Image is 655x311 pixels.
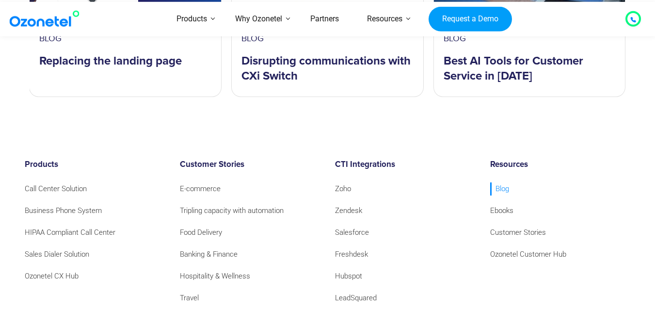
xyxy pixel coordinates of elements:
a: Travel [180,292,199,305]
a: Banking & Finance [180,248,238,261]
a: Hospitality & Wellness [180,270,250,283]
a: Best AI Tools for Customer Service in [DATE] [444,44,616,84]
a: Resources [353,2,416,36]
div: blog [444,33,616,44]
a: Tripling capacity with automation [180,204,284,217]
h6: Customer Stories [180,160,320,170]
div: blog [39,33,211,44]
a: LeadSquared [335,292,377,305]
a: Call Center Solution [25,182,87,196]
a: E-commerce [180,182,221,196]
a: Business Phone System [25,204,102,217]
a: Zoho [335,182,351,196]
div: blog [241,33,414,44]
a: Why Ozonetel [221,2,296,36]
a: Replacing the landing page [39,44,182,69]
a: Ozonetel CX Hub [25,270,79,283]
a: Request a Demo [429,6,511,32]
a: Ozonetel Customer Hub [490,248,566,261]
h6: Resources [490,160,631,170]
a: Disrupting communications with CXi Switch [241,44,414,84]
a: Hubspot [335,270,362,283]
a: HIPAA Compliant Call Center [25,226,115,239]
a: Zendesk [335,204,362,217]
a: Products [162,2,221,36]
a: Ebooks [490,204,513,217]
a: Food Delivery [180,226,222,239]
a: Partners [296,2,353,36]
a: Customer Stories [490,226,546,239]
a: Sales Dialer Solution [25,248,89,261]
a: Blog [490,182,509,196]
h6: Products [25,160,165,170]
a: Salesforce [335,226,369,239]
a: Freshdesk [335,248,368,261]
h6: CTI Integrations [335,160,476,170]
